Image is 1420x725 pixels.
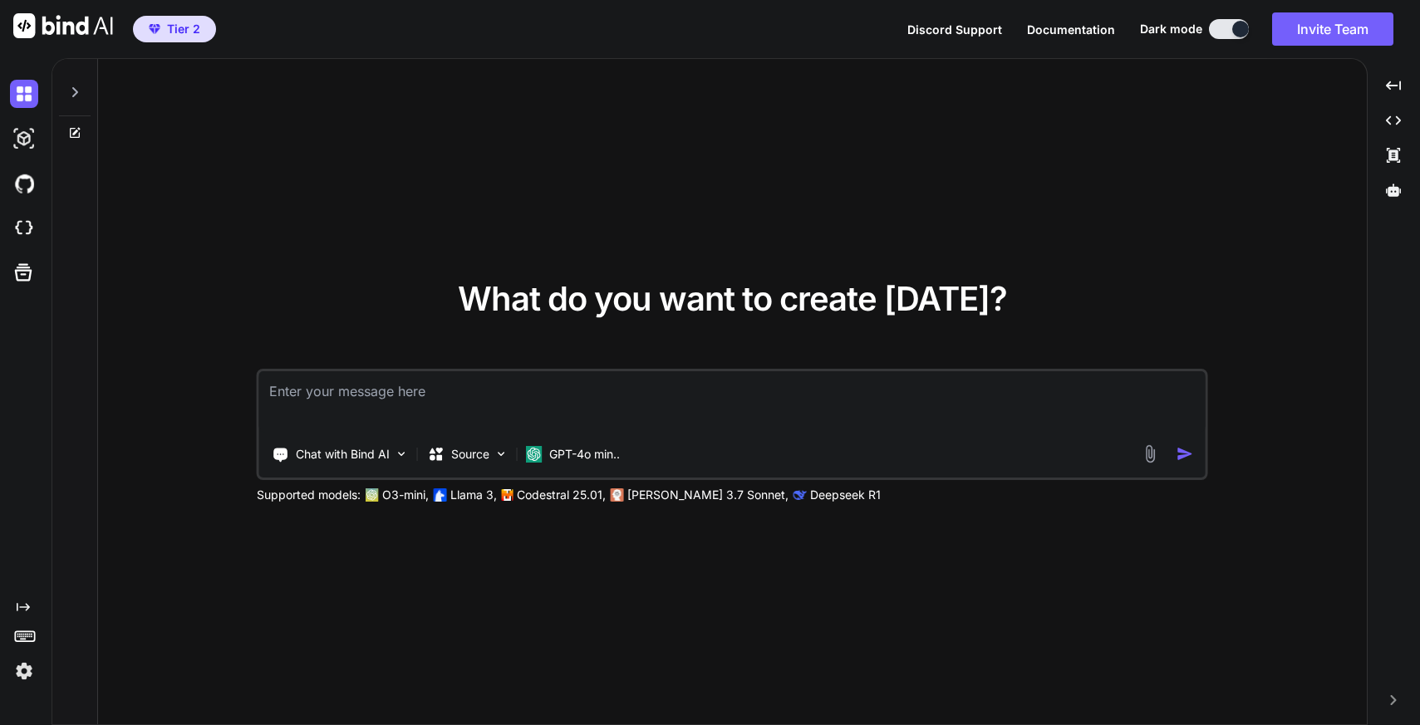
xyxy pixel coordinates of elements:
img: GPT-4o mini [526,446,543,463]
span: Tier 2 [167,21,200,37]
span: What do you want to create [DATE]? [458,278,1007,319]
span: Documentation [1027,22,1115,37]
p: GPT-4o min.. [549,446,620,463]
img: Llama2 [434,488,447,502]
img: cloudideIcon [10,214,38,242]
img: icon [1177,445,1194,463]
img: darkChat [10,80,38,108]
img: githubDark [10,169,38,198]
p: Chat with Bind AI [296,446,390,463]
button: premiumTier 2 [133,16,216,42]
p: Deepseek R1 [810,487,881,503]
img: Mistral-AI [502,489,513,501]
img: claude [611,488,624,502]
p: Llama 3, [450,487,497,503]
button: Invite Team [1272,12,1393,46]
button: Documentation [1027,21,1115,38]
img: claude [794,488,807,502]
img: attachment [1141,444,1160,463]
img: darkAi-studio [10,125,38,153]
p: Source [451,446,489,463]
p: Supported models: [257,487,361,503]
img: premium [149,24,160,34]
p: O3-mini, [382,487,429,503]
p: [PERSON_NAME] 3.7 Sonnet, [627,487,789,503]
span: Discord Support [907,22,1002,37]
img: settings [10,657,38,685]
img: GPT-4 [366,488,379,502]
p: Codestral 25.01, [517,487,606,503]
button: Discord Support [907,21,1002,38]
span: Dark mode [1140,21,1202,37]
img: Pick Tools [395,447,409,461]
img: Pick Models [494,447,509,461]
img: Bind AI [13,13,113,38]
